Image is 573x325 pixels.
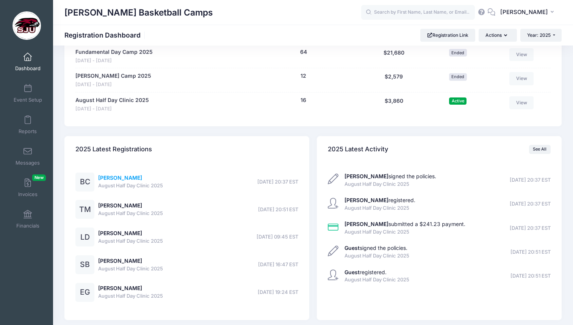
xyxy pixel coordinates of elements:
span: [DATE] 20:37 EST [510,200,551,208]
span: Reports [19,128,37,135]
a: SB [75,262,94,268]
span: Dashboard [15,65,41,72]
strong: Guest [344,269,360,275]
span: August Half Day Clinic 2025 [344,252,409,260]
span: Event Setup [14,97,42,103]
a: [PERSON_NAME] [98,230,142,236]
span: Messages [16,160,40,166]
span: August Half Day Clinic 2025 [98,210,163,217]
img: Cindy Griffin Basketball Camps [13,11,41,40]
span: August Half Day Clinic 2025 [98,292,163,300]
a: Guestsigned the policies. [344,245,407,251]
span: August Half Day Clinic 2025 [98,237,163,245]
a: Guestregistered. [344,269,387,275]
a: View [509,72,534,85]
button: Year: 2025 [520,29,562,42]
span: [DATE] - [DATE] [75,81,151,88]
a: [PERSON_NAME]submitted a $241.23 payment. [344,221,465,227]
span: [DATE] 20:37 EST [510,225,551,232]
button: 64 [300,48,307,56]
input: Search by First Name, Last Name, or Email... [361,5,475,20]
a: View [509,96,534,109]
div: TM [75,200,94,219]
a: Dashboard [10,49,46,75]
div: $21,680 [360,48,427,64]
span: August Half Day Clinic 2025 [344,181,436,188]
div: SB [75,255,94,274]
span: [DATE] 20:37 EST [510,176,551,184]
span: [DATE] - [DATE] [75,57,153,64]
a: BC [75,179,94,185]
span: New [32,174,46,181]
strong: Guest [344,245,360,251]
span: [DATE] 20:51 EST [510,248,551,256]
a: [PERSON_NAME] [98,174,142,181]
span: [DATE] 20:51 EST [510,272,551,280]
a: LD [75,234,94,241]
span: [DATE] 20:37 EST [257,178,298,186]
a: Messages [10,143,46,170]
a: InvoicesNew [10,174,46,201]
div: EG [75,283,94,302]
h4: 2025 Latest Activity [328,138,388,160]
button: 16 [301,96,306,104]
span: [DATE] 19:24 EST [258,289,298,296]
h1: [PERSON_NAME] Basketball Camps [64,4,213,21]
span: Year: 2025 [527,32,551,38]
div: BC [75,173,94,192]
span: [PERSON_NAME] [500,8,548,16]
a: [PERSON_NAME] [98,202,142,209]
span: August Half Day Clinic 2025 [344,276,409,284]
h1: Registration Dashboard [64,31,147,39]
a: Reports [10,111,46,138]
h4: 2025 Latest Registrations [75,138,152,160]
a: [PERSON_NAME]registered. [344,197,415,203]
span: [DATE] 20:51 EST [258,206,298,214]
a: See All [529,145,551,154]
a: Registration Link [420,29,475,42]
span: [DATE] 09:45 EST [257,233,298,241]
span: August Half Day Clinic 2025 [98,182,163,190]
a: Event Setup [10,80,46,107]
span: Ended [449,49,467,56]
a: Fundamental Day Camp 2025 [75,48,153,56]
a: [PERSON_NAME] Camp 2025 [75,72,151,80]
span: [DATE] - [DATE] [75,105,149,113]
span: Invoices [18,191,38,198]
button: 12 [301,72,306,80]
span: Ended [449,73,467,80]
span: August Half Day Clinic 2025 [344,204,415,212]
div: LD [75,228,94,246]
strong: [PERSON_NAME] [344,197,388,203]
div: $2,579 [360,72,427,88]
div: $3,860 [360,96,427,113]
strong: [PERSON_NAME] [344,173,388,179]
span: Active [449,97,467,105]
span: Financials [16,223,39,229]
a: EG [75,289,94,296]
a: [PERSON_NAME] [98,285,142,291]
button: [PERSON_NAME] [495,4,562,21]
a: TM [75,207,94,213]
a: August Half Day Clinic 2025 [75,96,149,104]
span: [DATE] 16:47 EST [258,261,298,268]
span: August Half Day Clinic 2025 [98,265,163,273]
a: View [509,48,534,61]
a: [PERSON_NAME]signed the policies. [344,173,436,179]
span: August Half Day Clinic 2025 [344,228,465,236]
strong: [PERSON_NAME] [344,221,388,227]
a: Financials [10,206,46,232]
button: Actions [479,29,517,42]
a: [PERSON_NAME] [98,257,142,264]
